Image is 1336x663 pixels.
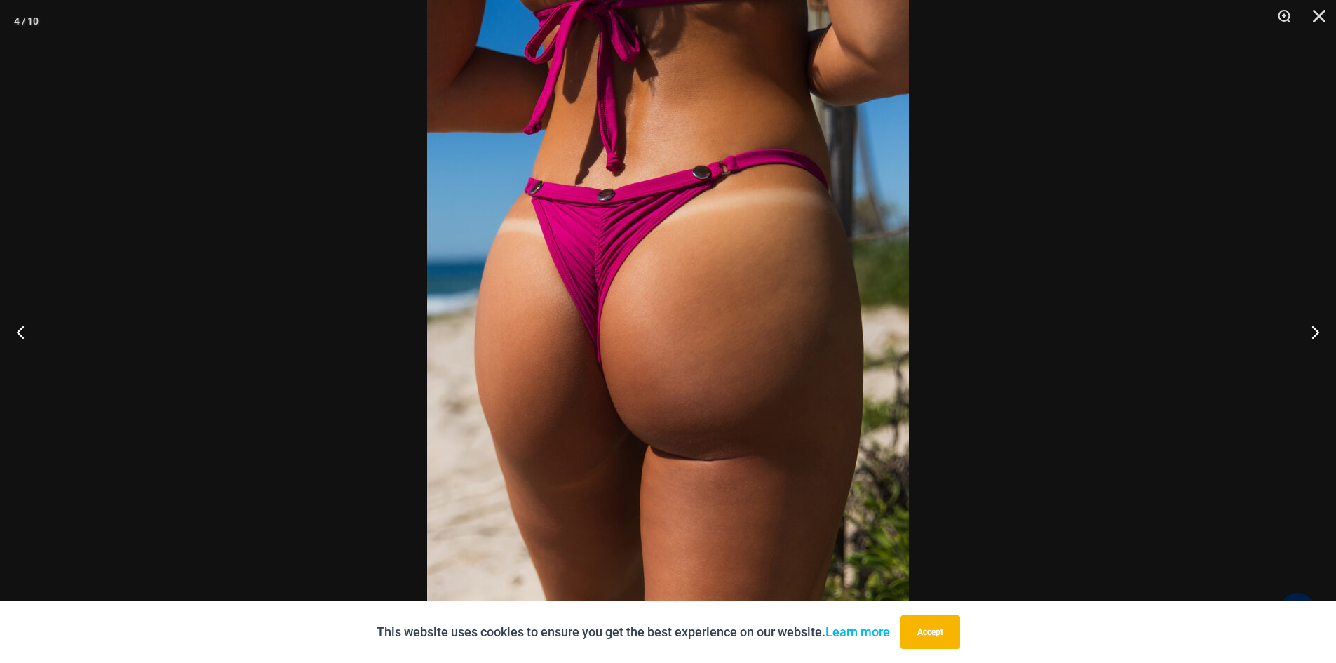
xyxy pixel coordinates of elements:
button: Accept [900,615,960,649]
p: This website uses cookies to ensure you get the best experience on our website. [377,622,890,643]
a: Learn more [825,624,890,639]
button: Next [1283,297,1336,367]
div: 4 / 10 [14,11,39,32]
